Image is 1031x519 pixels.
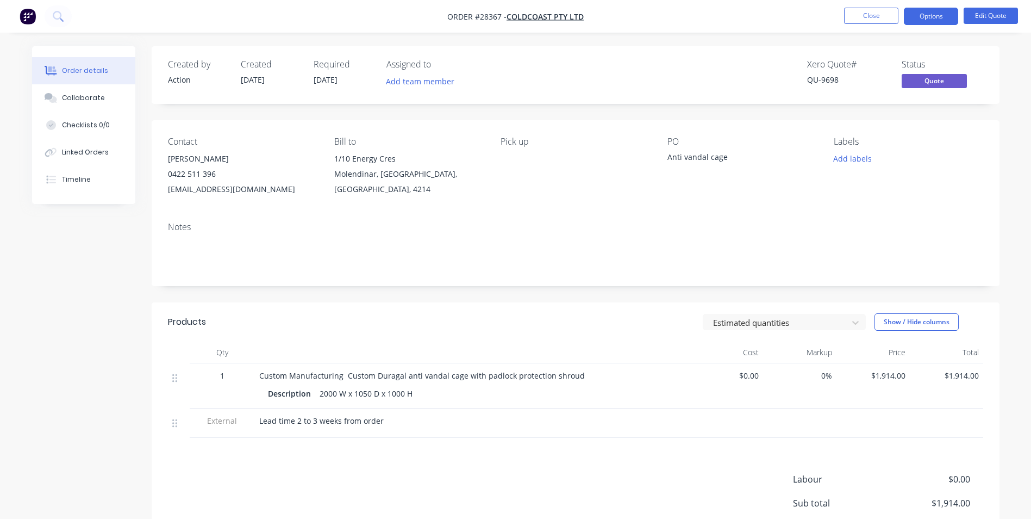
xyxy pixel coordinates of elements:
div: Price [836,342,910,363]
div: [PERSON_NAME]0422 511 396[EMAIL_ADDRESS][DOMAIN_NAME] [168,151,317,197]
div: [EMAIL_ADDRESS][DOMAIN_NAME] [168,182,317,197]
div: Status [902,59,983,70]
div: Markup [763,342,836,363]
span: Lead time 2 to 3 weeks from order [259,416,384,426]
div: 0422 511 396 [168,166,317,182]
div: Contact [168,137,317,147]
div: 1/10 Energy CresMolendinar, [GEOGRAPHIC_DATA], [GEOGRAPHIC_DATA], 4214 [334,151,483,197]
div: 1/10 Energy Cres [334,151,483,166]
div: Assigned to [386,59,495,70]
div: Notes [168,222,983,232]
div: Pick up [501,137,649,147]
span: 1 [220,370,224,381]
div: Anti vandal cage [667,151,803,166]
button: Options [904,8,958,25]
div: Action [168,74,228,85]
span: Order #28367 - [447,11,507,22]
button: Order details [32,57,135,84]
div: Order details [62,66,108,76]
div: [PERSON_NAME] [168,151,317,166]
div: QU-9698 [807,74,889,85]
div: Qty [190,342,255,363]
span: $0.00 [694,370,759,381]
span: $1,914.00 [841,370,905,381]
span: $1,914.00 [889,497,970,510]
div: 2000 W x 1050 D x 1000 H [315,386,417,401]
div: Checklists 0/0 [62,120,110,130]
div: Created [241,59,301,70]
button: Add team member [380,74,460,89]
button: Collaborate [32,84,135,112]
div: Labels [834,137,983,147]
div: Bill to [334,137,483,147]
a: COLDCOAST Pty Ltd [507,11,584,22]
span: Custom Manufacturing Custom Duragal anti vandal cage with padlock protection shroud [259,370,585,381]
div: Xero Quote # [807,59,889,70]
span: $1,914.00 [914,370,979,381]
div: Collaborate [62,93,105,103]
button: Checklists 0/0 [32,112,135,139]
span: Quote [902,74,967,88]
button: Close [844,8,898,24]
span: External [194,415,251,427]
button: Timeline [32,166,135,193]
div: Products [168,316,206,329]
div: PO [667,137,816,147]
button: Edit Quote [964,8,1018,24]
div: Description [268,386,315,401]
div: Timeline [62,175,91,184]
div: Required [314,59,373,70]
div: Total [910,342,983,363]
span: Sub total [793,497,890,510]
button: Show / Hide columns [874,313,959,331]
span: $0.00 [889,473,970,486]
div: Cost [690,342,763,363]
span: [DATE] [241,75,265,85]
div: Linked Orders [62,147,109,157]
span: Labour [793,473,890,486]
div: Molendinar, [GEOGRAPHIC_DATA], [GEOGRAPHIC_DATA], 4214 [334,166,483,197]
span: [DATE] [314,75,338,85]
img: Factory [20,8,36,24]
button: Add labels [828,151,878,166]
span: 0% [767,370,832,381]
button: Linked Orders [32,139,135,166]
div: Created by [168,59,228,70]
button: Add team member [386,74,460,89]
